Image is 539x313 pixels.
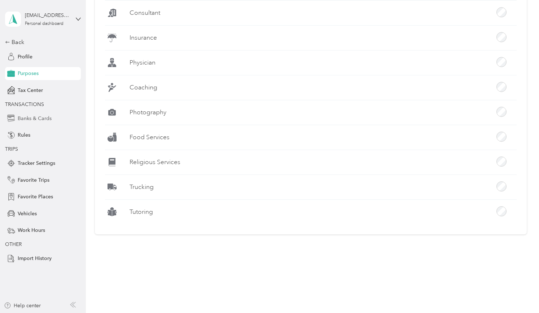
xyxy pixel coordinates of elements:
div: Personal dashboard [25,22,63,26]
span: Tax Center [18,87,43,94]
span: Tracker Settings [18,159,55,167]
label: Consultant [130,8,160,17]
div: [EMAIL_ADDRESS][DOMAIN_NAME] [25,12,70,19]
label: Religious Services [130,158,180,167]
label: Tutoring [130,207,153,216]
span: Purposes [18,70,39,77]
span: OTHER [5,241,22,247]
label: Food Services [130,133,170,142]
span: Rules [18,131,30,139]
span: TRIPS [5,146,18,152]
span: Work Hours [18,226,45,234]
span: Profile [18,53,32,61]
label: Coaching [130,83,157,92]
span: Import History [18,255,52,262]
span: Favorite Places [18,193,53,200]
div: Back [5,38,77,47]
button: Help center [4,302,41,309]
label: Photography [130,108,166,117]
span: Vehicles [18,210,37,217]
span: TRANSACTIONS [5,101,44,107]
span: Favorite Trips [18,176,49,184]
span: Banks & Cards [18,115,52,122]
label: Physician [130,58,155,67]
iframe: Everlance-gr Chat Button Frame [499,273,539,313]
label: Insurance [130,33,157,42]
label: Trucking [130,182,154,191]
